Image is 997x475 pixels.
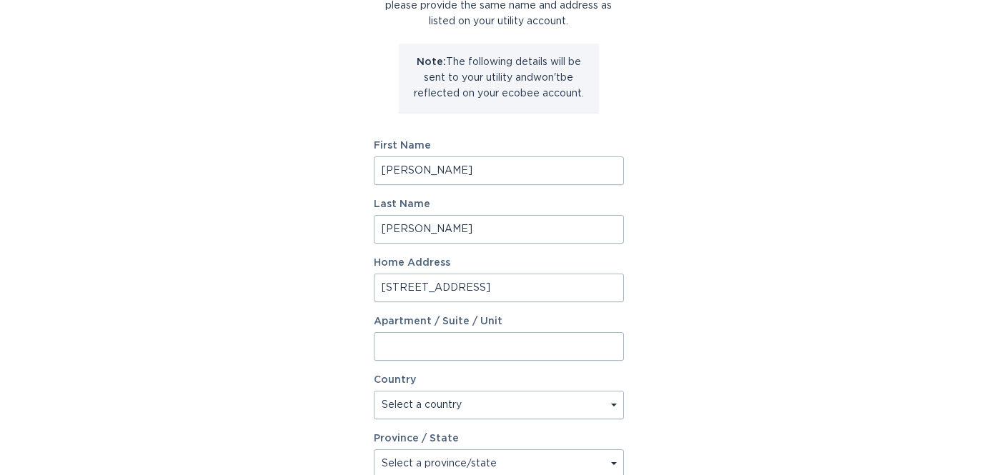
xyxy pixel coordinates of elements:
[374,141,624,151] label: First Name
[374,316,624,326] label: Apartment / Suite / Unit
[374,258,624,268] label: Home Address
[374,375,416,385] label: Country
[410,54,588,101] p: The following details will be sent to your utility and won't be reflected on your ecobee account.
[374,434,459,444] label: Province / State
[374,199,624,209] label: Last Name
[417,57,446,67] strong: Note:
